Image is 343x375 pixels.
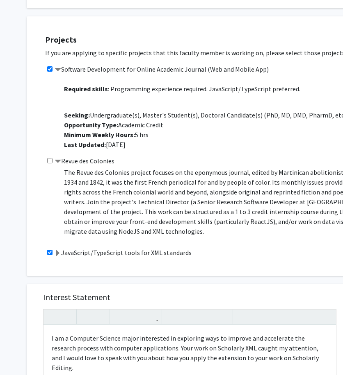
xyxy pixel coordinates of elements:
[52,333,328,373] p: I am a Computer Science major interested in exploring ways to improve and accelerate the research...
[45,34,77,45] strong: Projects
[79,309,93,324] button: Strong (Ctrl + B)
[43,292,336,302] h5: Interest Statement
[178,309,193,324] button: Ordered list
[64,111,90,119] b: Seeking:
[112,309,126,324] button: Superscript
[216,309,231,324] button: Insert horizontal rule
[55,64,269,74] label: Software Development for Online Academic Journal (Web and Mobile App)
[164,309,178,324] button: Unordered list
[46,309,60,324] button: Undo (Ctrl + Z)
[55,248,192,258] label: JavaScript/TypeScript tools for XML standards
[64,140,126,149] span: [DATE]
[55,156,114,166] label: Revue des Colonies
[64,121,163,129] span: Academic Credit
[126,309,141,324] button: Subscript
[320,309,334,324] button: Fullscreen
[64,131,135,139] b: Minimum Weekly Hours:
[60,309,74,324] button: Redo (Ctrl + Y)
[64,121,118,129] b: Opportunity Type:
[145,309,160,324] button: Link
[93,309,107,324] button: Emphasis (Ctrl + I)
[64,140,106,149] b: Last Updated:
[64,131,149,139] span: 5 hrs
[6,338,35,369] iframe: Chat
[197,309,212,324] button: Remove format
[64,85,108,93] strong: Required skills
